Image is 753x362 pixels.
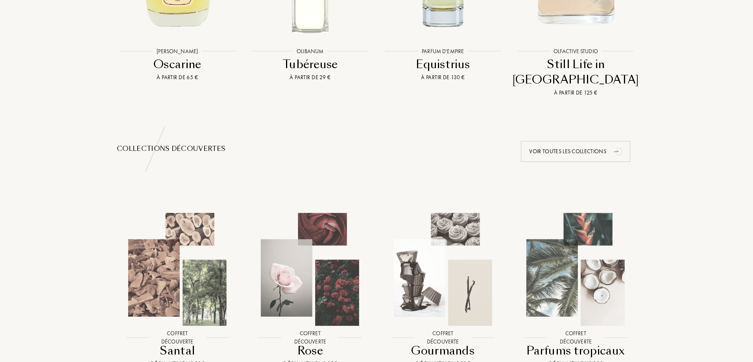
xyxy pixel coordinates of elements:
div: Parfum d'Empire [418,47,468,56]
div: Olibanum [293,47,327,56]
div: Oscarine [113,57,242,72]
img: Rose [250,210,370,329]
div: Tubéreuse [246,57,375,72]
a: Voir toutes les collectionsanimation [515,141,636,162]
div: Voir toutes les collections [521,141,630,162]
div: À partir de 65 € [113,73,242,82]
div: Collections découvertes [117,144,636,154]
div: Equistrius [378,57,508,72]
div: À partir de 29 € [246,73,375,82]
div: À partir de 130 € [378,73,508,82]
img: Gourmands [383,210,503,329]
img: Santal [118,210,237,329]
div: Olfactive Studio [550,47,602,56]
div: À partir de 125 € [511,89,640,97]
div: [PERSON_NAME] [153,47,202,56]
div: animation [611,143,627,159]
img: Parfums tropicaux [516,210,635,329]
div: Still Life in [GEOGRAPHIC_DATA] [511,57,640,88]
